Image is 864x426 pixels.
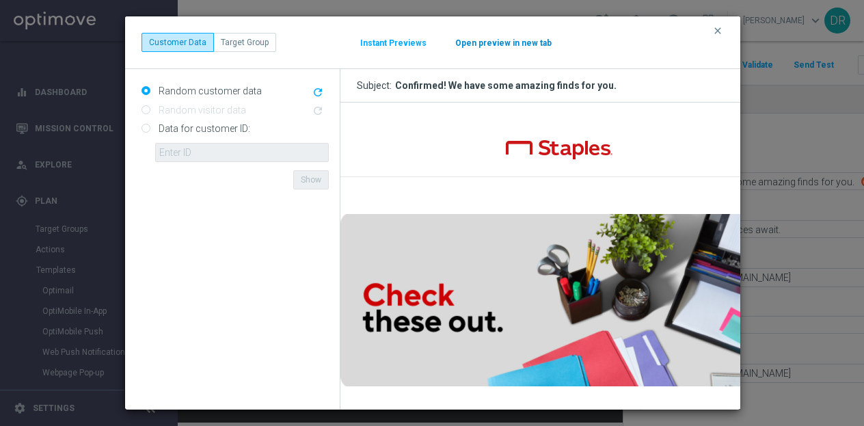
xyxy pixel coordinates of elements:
[213,33,276,52] button: Target Group
[712,25,723,36] i: clear
[395,79,617,92] div: Confirmed! We have some amazing finds for you.
[141,33,276,52] div: ...
[357,79,395,92] span: Subject:
[155,85,262,97] label: Random customer data
[155,143,329,162] input: Enter ID
[312,86,324,98] i: refresh
[155,122,250,135] label: Data for customer ID:
[360,38,427,49] button: Instant Previews
[165,38,272,57] img: Staples
[293,170,329,189] button: Show
[141,33,214,52] button: Customer Data
[455,38,552,49] button: Open preview in new tab
[712,25,727,37] button: clear
[155,104,246,116] label: Random visitor data
[310,85,329,101] button: refresh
